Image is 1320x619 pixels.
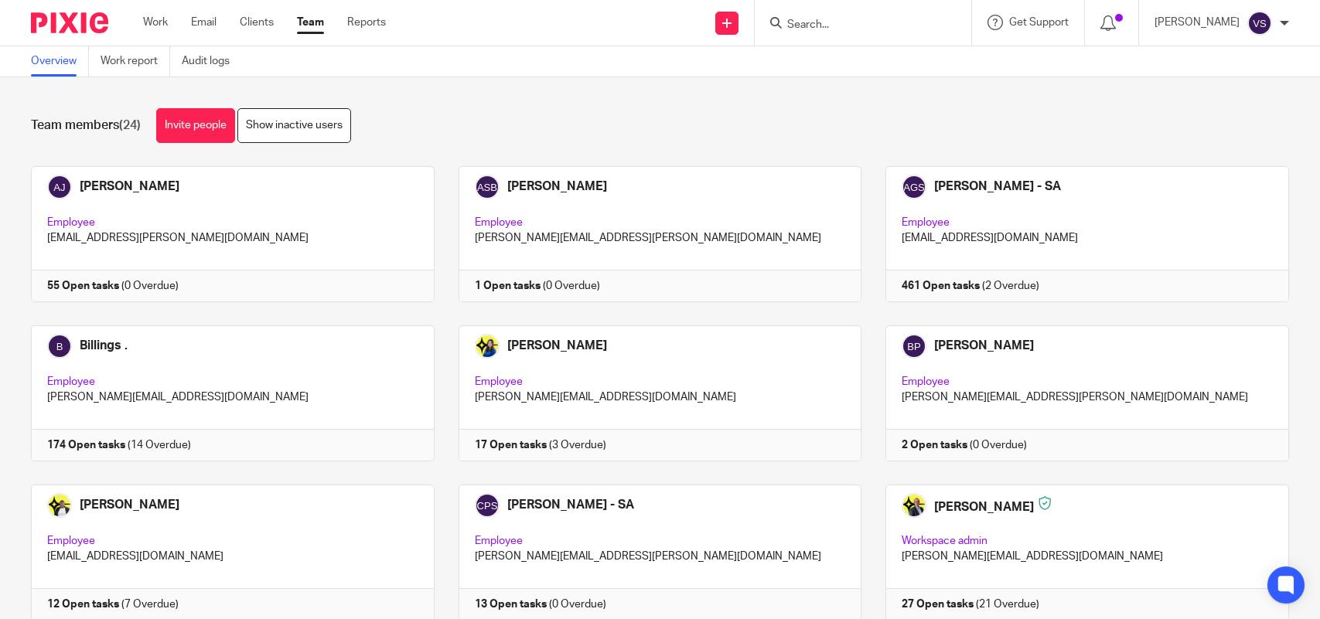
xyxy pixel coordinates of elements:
img: Pixie [31,12,108,33]
a: Work report [101,46,170,77]
a: Clients [240,15,274,30]
a: Reports [347,15,386,30]
span: (24) [119,119,141,131]
a: Show inactive users [237,108,351,143]
a: Overview [31,46,89,77]
a: Invite people [156,108,235,143]
a: Work [143,15,168,30]
a: Email [191,15,217,30]
input: Search [786,19,925,32]
h1: Team members [31,117,141,134]
a: Audit logs [182,46,241,77]
a: Team [297,15,324,30]
span: Get Support [1009,17,1069,28]
img: svg%3E [1247,11,1272,36]
p: [PERSON_NAME] [1155,15,1240,30]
